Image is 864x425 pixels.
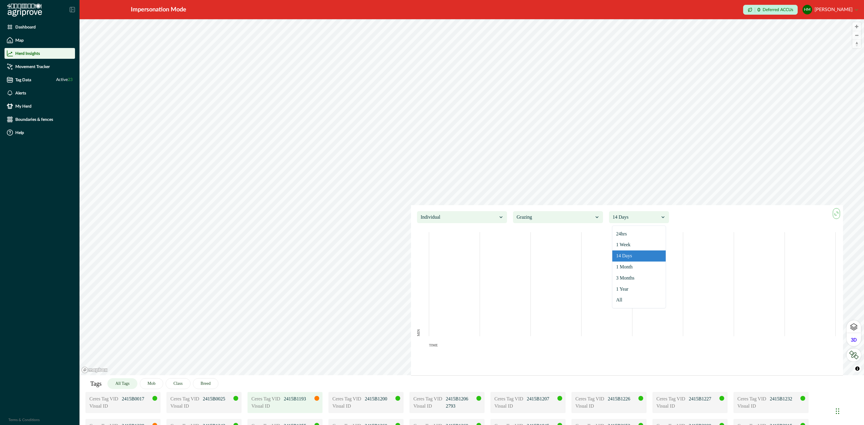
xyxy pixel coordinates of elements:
[527,395,557,403] p: 2415B1207
[89,395,119,403] p: Ceres Tag VID
[689,395,719,403] p: 2415B1227
[416,329,421,336] text: MIN
[170,395,200,403] p: Ceres Tag VID
[494,403,524,410] p: Visual ID
[833,208,840,219] button: maxmin
[15,25,36,29] p: Dashboard
[15,130,24,135] p: Help
[4,61,75,72] a: Movement Tracker
[4,22,75,32] a: Dashboard
[4,114,75,125] a: Boundaries & fences
[170,403,200,410] p: Visual ID
[612,272,666,283] div: 3 Months
[15,77,31,82] p: Tag Data
[854,365,861,372] button: Toggle attribution
[612,250,666,262] div: 14 Days
[737,395,767,403] p: Ceres Tag VID
[575,395,605,403] p: Ceres Tag VID
[332,403,362,410] p: Visual ID
[90,379,101,388] p: Tags
[836,402,839,420] div: Drag
[131,5,186,14] div: Impersonation Mode
[852,40,861,48] button: Reset bearing to north
[757,7,760,12] p: 0
[656,403,686,410] p: Visual ID
[852,31,861,40] button: Zoom out
[89,403,119,410] p: Visual ID
[166,378,190,389] button: Class
[122,395,152,403] p: 2415B0017
[575,403,605,410] p: Visual ID
[802,2,858,17] button: Hobbs Magaret[PERSON_NAME]
[251,395,281,403] p: Ceres Tag VID
[770,395,800,403] p: 2415B1232
[56,77,73,83] span: Active
[15,117,53,122] p: Boundaries & fences
[15,38,24,43] p: Map
[612,262,666,273] div: 1 Month
[15,104,31,109] p: My Herd
[737,403,767,410] p: Visual ID
[8,418,40,422] a: Terms & Conditions
[15,64,50,69] p: Movement Tracker
[15,51,40,56] p: Herd Insights
[4,48,75,59] a: Herd Insights
[429,343,438,347] text: TIME
[656,395,686,403] p: Ceres Tag VID
[612,228,666,239] div: 24hrs
[446,403,476,410] p: 2793
[15,91,26,95] p: Alerts
[68,78,73,82] span: 23
[612,295,666,306] div: All
[7,4,42,17] img: Logo
[81,367,108,373] a: Mapbox logo
[4,74,75,85] a: Tag DataActive23
[79,19,864,375] canvas: Map
[446,395,476,403] p: 2415B1206
[332,395,362,403] p: Ceres Tag VID
[494,395,524,403] p: Ceres Tag VID
[140,378,163,389] button: Mob
[608,395,638,403] p: 2415B1226
[193,378,218,389] button: Breed
[4,35,75,46] a: Map
[413,395,443,403] p: Ceres Tag VID
[852,22,861,31] button: Zoom in
[365,395,395,403] p: 2415B1200
[4,101,75,112] a: My Herd
[612,283,666,295] div: 1 Year
[834,396,864,425] iframe: Chat Widget
[4,127,75,138] a: Help
[763,7,793,12] p: Deferred ACCUs
[4,88,75,98] a: Alerts
[203,395,233,403] p: 2415B0025
[107,378,137,389] button: All Tags
[251,403,281,410] p: Visual ID
[612,239,666,250] div: 1 Week
[284,395,314,403] p: 2415B1193
[849,351,859,359] img: LkRIKP7pqK064DBUf7vatyaj0RnXiK+1zEGAAAAAElFTkSuQmCC
[413,403,443,410] p: Visual ID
